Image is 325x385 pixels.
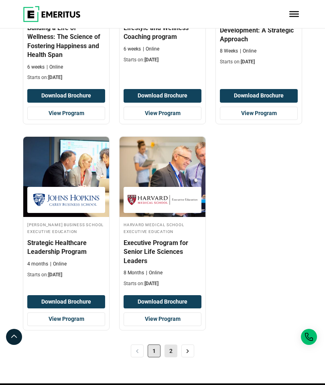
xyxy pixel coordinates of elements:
h4: Building a Life of Wellness: The Science of Fostering Happiness and Health Span [27,24,105,60]
h4: Harvard Medical School Executive Education [124,221,201,235]
h4: Executive Program for Senior Life Sciences Leaders [124,239,201,265]
a: 2 [165,344,177,357]
p: Starts on: [124,280,201,287]
a: > [181,344,194,357]
p: 6 weeks [124,46,141,53]
button: Download Brochure [27,295,105,309]
p: 6 weeks [27,64,45,71]
img: Johns Hopkins Carey Business School Executive Education [31,191,101,209]
p: Online [240,48,256,55]
h4: Lifestyle and Wellness Coaching program [124,24,201,42]
p: 8 Weeks [220,48,238,55]
img: Strategic Healthcare Leadership Program | Online Healthcare Course [23,137,109,217]
p: Online [146,269,162,276]
p: Starts on: [220,59,298,65]
img: Executive Program for Senior Life Sciences Leaders | Online Healthcare Course [120,137,205,217]
a: Healthcare Course by Harvard Medical School Executive Education - November 20, 2025 Harvard Medic... [120,137,205,291]
p: 8 Months [124,269,144,276]
a: View Program [124,312,201,326]
p: Online [50,261,67,267]
button: Download Brochure [124,295,201,309]
p: Starts on: [27,74,105,81]
p: Starts on: [124,57,201,63]
button: Download Brochure [124,89,201,103]
p: 4 months [27,261,48,267]
span: [DATE] [144,57,158,63]
a: View Program [27,312,105,326]
button: Download Brochure [220,89,298,103]
p: Starts on: [27,272,105,278]
a: View Program [27,107,105,120]
span: [DATE] [241,59,255,65]
img: Harvard Medical School Executive Education [128,191,197,209]
span: 1 [148,344,160,357]
h4: Drug and Medical Device Development: A Strategic Approach [220,17,298,44]
p: Online [143,46,159,53]
a: View Program [124,107,201,120]
span: [DATE] [48,75,62,80]
button: Download Brochure [27,89,105,103]
a: Healthcare Course by Johns Hopkins Carey Business School Executive Education - November 13, 2025 ... [23,137,109,282]
button: Toggle Menu [289,11,299,17]
a: View Program [220,107,298,120]
h4: [PERSON_NAME] Business School Executive Education [27,221,105,235]
p: Online [47,64,63,71]
h4: Strategic Healthcare Leadership Program [27,239,105,257]
span: [DATE] [144,281,158,286]
span: [DATE] [48,272,62,278]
